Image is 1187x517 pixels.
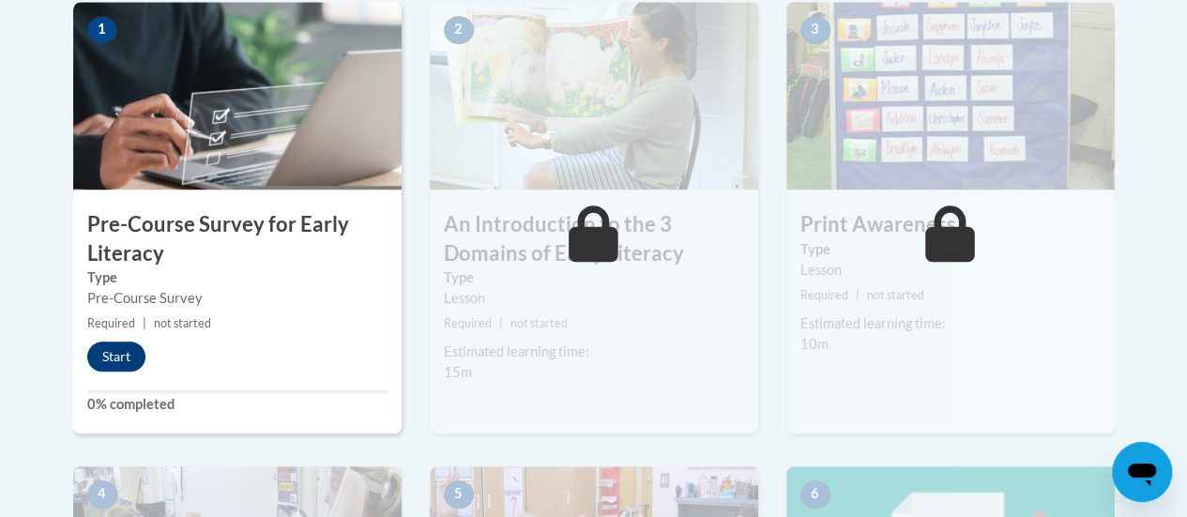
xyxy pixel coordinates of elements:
span: | [499,316,503,330]
h3: Print Awareness [786,210,1115,239]
span: | [856,288,860,302]
img: Course Image [786,2,1115,190]
span: not started [510,316,568,330]
span: not started [154,316,211,330]
div: Estimated learning time: [444,342,744,362]
div: Estimated learning time: [800,313,1101,334]
span: 3 [800,16,830,44]
span: not started [867,288,924,302]
span: 5 [444,480,474,509]
img: Course Image [73,2,402,190]
span: | [143,316,146,330]
label: Type [87,267,388,288]
label: Type [800,239,1101,260]
div: Lesson [800,260,1101,281]
label: 0% completed [87,394,388,415]
span: 10m [800,336,829,352]
span: 1 [87,16,117,44]
span: Required [800,288,848,302]
span: Required [87,316,135,330]
iframe: Button to launch messaging window [1112,442,1172,502]
img: Course Image [430,2,758,190]
label: Type [444,267,744,288]
button: Start [87,342,145,372]
span: 6 [800,480,830,509]
h3: Pre-Course Survey for Early Literacy [73,210,402,268]
span: 2 [444,16,474,44]
div: Lesson [444,288,744,309]
span: 4 [87,480,117,509]
span: Required [444,316,492,330]
span: 15m [444,364,472,380]
h3: An Introduction to the 3 Domains of Early Literacy [430,210,758,268]
div: Pre-Course Survey [87,288,388,309]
